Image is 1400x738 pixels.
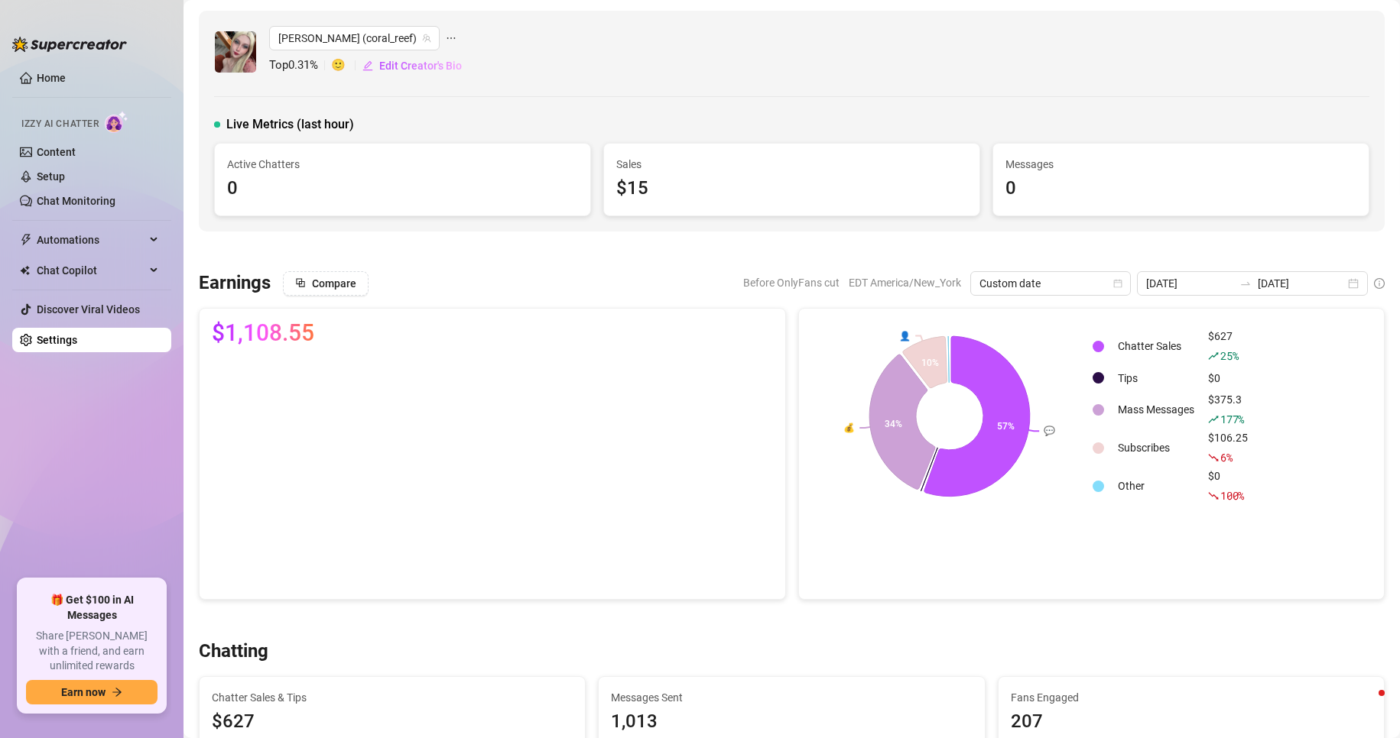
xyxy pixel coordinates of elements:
[212,707,573,736] span: $627
[1208,391,1248,428] div: $375.3
[1220,348,1238,363] span: 25 %
[212,689,573,706] span: Chatter Sales & Tips
[616,174,967,203] div: $15
[1374,278,1385,289] span: info-circle
[227,156,578,173] span: Active Chatters
[12,37,127,52] img: logo-BBDzfeDw.svg
[1113,279,1122,288] span: calendar
[278,27,430,50] span: Anna (coral_reef)
[1239,277,1252,290] span: swap-right
[422,34,431,43] span: team
[37,170,65,183] a: Setup
[26,593,158,623] span: 🎁 Get $100 in AI Messages
[362,60,373,71] span: edit
[849,271,961,294] span: EDT America/New_York
[446,26,456,50] span: ellipsis
[37,228,145,252] span: Automations
[379,60,462,72] span: Edit Creator's Bio
[611,689,972,706] span: Messages Sent
[1348,686,1385,723] iframe: Intercom live chat
[1044,425,1055,436] text: 💬
[1112,366,1200,390] td: Tips
[1220,450,1232,464] span: 6 %
[616,156,967,173] span: Sales
[1208,490,1219,501] span: fall
[37,303,140,316] a: Discover Viral Videos
[331,57,362,75] span: 🙂
[112,687,122,698] span: arrow-right
[362,53,463,78] button: Edit Creator's Bio
[26,680,158,704] button: Earn nowarrow-right
[37,334,77,346] a: Settings
[1208,452,1219,463] span: fall
[37,72,66,84] a: Home
[1208,370,1248,387] div: $0
[37,195,115,207] a: Chat Monitoring
[37,258,145,283] span: Chat Copilot
[1146,275,1233,292] input: Start date
[1258,275,1345,292] input: End date
[215,31,256,73] img: Anna
[21,117,99,131] span: Izzy AI Chatter
[1112,328,1200,364] td: Chatter Sales
[899,329,911,341] text: 👤
[20,234,32,246] span: thunderbolt
[20,265,30,276] img: Chat Copilot
[1208,414,1219,425] span: rise
[226,115,354,134] span: Live Metrics (last hour)
[1208,468,1248,504] div: $0
[1208,351,1219,361] span: rise
[979,272,1122,295] span: Custom date
[295,277,306,288] span: block
[1112,391,1200,428] td: Mass Messages
[611,707,972,736] div: 1,013
[61,686,106,698] span: Earn now
[312,277,356,290] span: Compare
[1005,174,1356,203] div: 0
[743,271,840,294] span: Before OnlyFans cut
[283,271,369,296] button: Compare
[227,174,578,203] div: 0
[199,639,268,664] h3: Chatting
[1112,429,1200,466] td: Subscribes
[1112,468,1200,504] td: Other
[1208,328,1248,364] div: $627
[199,271,271,296] h3: Earnings
[1011,689,1372,706] span: Fans Engaged
[843,422,855,433] text: 💰
[105,111,128,133] img: AI Chatter
[1208,429,1248,466] div: $106.25
[1011,707,1372,736] div: 207
[212,321,314,345] span: $1,108.55
[1220,488,1244,503] span: 100 %
[26,629,158,674] span: Share [PERSON_NAME] with a friend, and earn unlimited rewards
[37,146,76,158] a: Content
[1220,412,1244,426] span: 177 %
[1005,156,1356,173] span: Messages
[1239,277,1252,290] span: to
[269,57,331,75] span: Top 0.31 %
